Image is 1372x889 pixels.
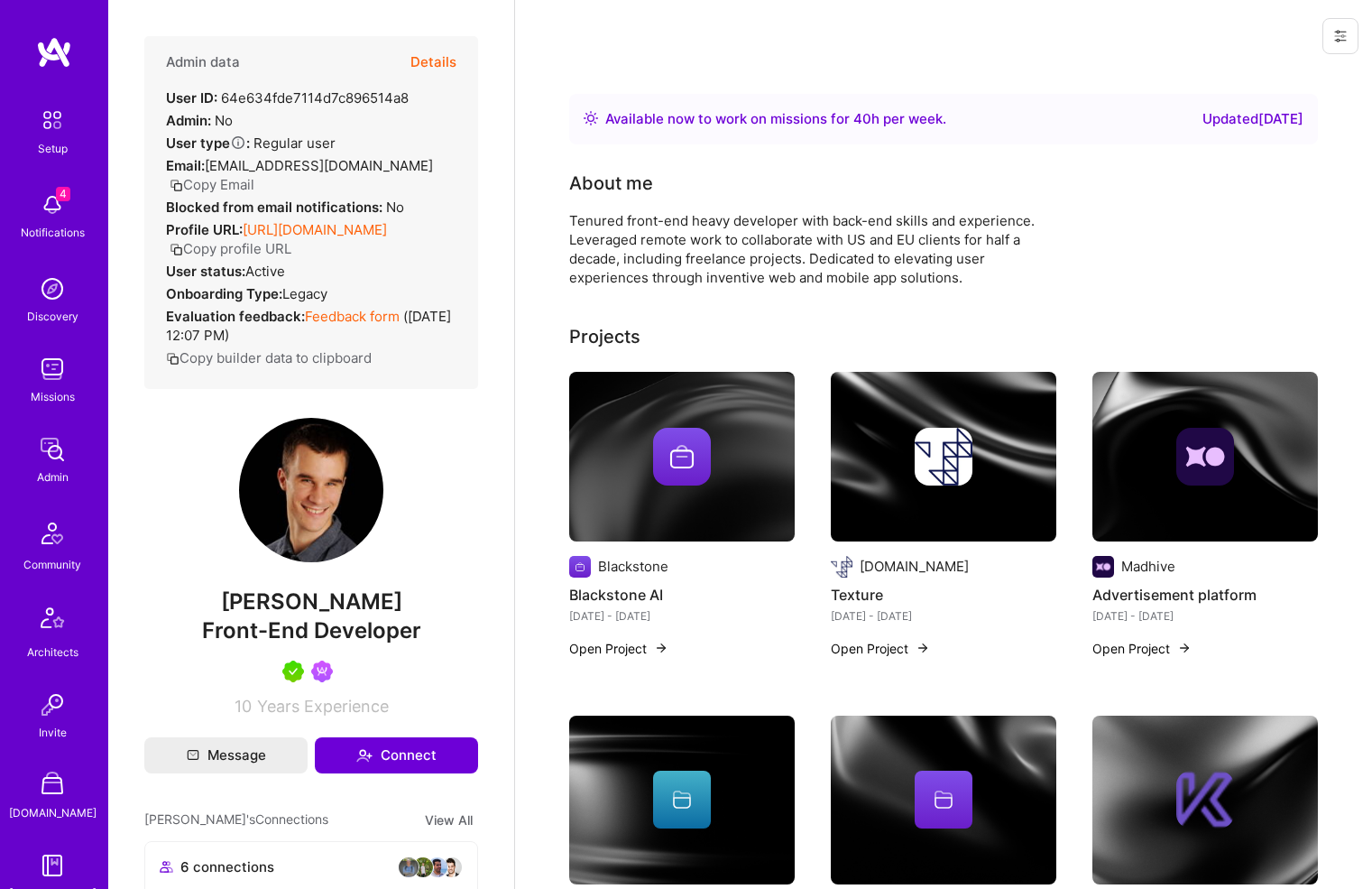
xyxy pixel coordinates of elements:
i: icon Collaborator [160,860,173,874]
div: Available now to work on missions for h per week . [605,108,946,130]
img: arrow-right [654,641,668,655]
img: Invite [34,687,70,723]
img: arrow-right [1177,641,1192,655]
h4: Admin data [166,54,240,70]
strong: Admin: [166,112,211,129]
img: cover [1092,372,1318,542]
div: Setup [38,139,68,158]
button: Connect [315,737,478,773]
img: Company logo [1176,771,1234,829]
img: Company logo [569,556,591,578]
strong: User status: [166,263,245,280]
img: Architects [31,599,74,643]
img: arrow-right [916,641,930,655]
span: 4 [56,187,70,201]
strong: Email: [166,157,205,174]
img: setup [33,101,71,139]
div: Tenured front-end heavy developer with back-end skills and experience. Leveraged remote work to c... [569,211,1291,287]
i: icon Mail [187,749,199,762]
strong: User type : [166,134,250,152]
img: A.Teamer in Residence [282,661,304,682]
img: bell [34,187,70,223]
img: cover [569,716,795,885]
img: Company logo [915,428,972,486]
span: 10 [235,697,252,716]
img: discovery [34,271,70,307]
div: Discovery [27,307,78,326]
strong: User ID: [166,89,217,106]
div: Updated [DATE] [1202,108,1303,130]
i: icon Copy [166,352,180,366]
span: Front-End Developer [202,617,421,644]
a: [URL][DOMAIN_NAME] [243,221,387,238]
span: [EMAIL_ADDRESS][DOMAIN_NAME] [205,157,433,174]
div: [DATE] - [DATE] [831,607,1056,625]
div: Notifications [21,223,85,242]
span: legacy [282,285,327,302]
div: Community [23,555,81,574]
h4: Advertisement platform [1092,583,1318,607]
h4: Blackstone AI [569,583,795,607]
img: avatar [427,857,448,878]
span: 6 connections [180,857,274,876]
button: Copy profile URL [170,239,291,258]
strong: Onboarding Type: [166,285,282,302]
div: No [166,198,404,217]
button: Copy Email [170,175,254,194]
div: Missions [31,387,75,406]
div: 64e634fde7114d7c896514a8 [166,88,409,107]
div: Invite [39,723,67,742]
div: ( [DATE] 12:07 PM ) [166,307,456,345]
div: [DOMAIN_NAME] [860,557,969,576]
img: Availability [584,111,598,125]
img: Company logo [1092,556,1114,578]
i: icon Copy [170,243,183,256]
img: avatar [398,857,419,878]
img: User Avatar [239,418,383,562]
div: Blackstone [598,557,668,576]
img: Community [31,512,74,555]
button: View All [419,810,478,830]
span: [PERSON_NAME] [144,588,478,616]
a: Feedback form [305,308,400,325]
img: cover [831,716,1056,885]
button: Copy builder data to clipboard [166,348,372,367]
img: logo [36,36,72,69]
div: Architects [27,643,78,662]
div: About me [569,170,653,197]
img: A Store [34,767,70,803]
img: Company logo [653,428,711,486]
span: Years Experience [257,697,389,716]
div: Admin [37,468,69,486]
div: No [166,111,233,130]
div: Regular user [166,134,336,153]
span: Active [245,263,285,280]
img: Company logo [1176,428,1234,486]
img: guide book [34,847,70,884]
button: Open Project [569,639,668,658]
img: admin teamwork [34,431,70,468]
img: teamwork [34,351,70,387]
div: [DOMAIN_NAME] [9,803,97,822]
strong: Blocked from email notifications: [166,199,386,216]
i: icon Copy [170,179,183,192]
i: icon Connect [356,747,373,764]
img: cover [831,372,1056,542]
div: Projects [569,323,640,350]
strong: Profile URL: [166,221,243,238]
button: Open Project [831,639,930,658]
span: 40 [853,110,871,127]
i: Help [230,134,246,151]
div: [DATE] - [DATE] [1092,607,1318,625]
span: [PERSON_NAME]'s Connections [144,810,328,830]
button: Message [144,737,308,773]
img: avatar [412,857,434,878]
button: Details [410,36,456,88]
strong: Evaluation feedback: [166,308,305,325]
img: avatar [441,857,463,878]
img: cover [1092,716,1318,885]
img: Company logo [831,556,852,578]
img: Been on Mission [311,661,333,682]
div: Madhive [1121,557,1175,576]
h4: Texture [831,583,1056,607]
